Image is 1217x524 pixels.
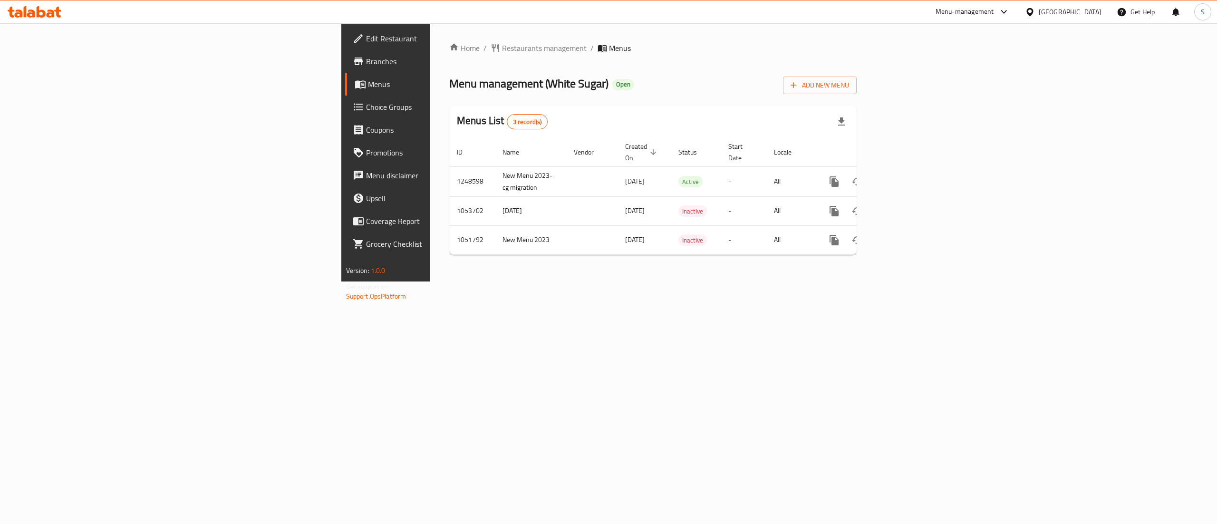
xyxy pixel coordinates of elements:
[766,196,815,225] td: All
[678,234,707,246] div: Inactive
[936,6,994,18] div: Menu-management
[678,176,703,187] span: Active
[766,166,815,196] td: All
[774,146,804,158] span: Locale
[1201,7,1205,17] span: S
[366,124,537,136] span: Coupons
[625,204,645,217] span: [DATE]
[815,138,922,167] th: Actions
[366,33,537,44] span: Edit Restaurant
[728,141,755,164] span: Start Date
[366,238,537,250] span: Grocery Checklist
[625,175,645,187] span: [DATE]
[449,138,922,255] table: enhanced table
[846,229,869,252] button: Change Status
[507,114,548,129] div: Total records count
[368,78,537,90] span: Menus
[345,164,545,187] a: Menu disclaimer
[345,187,545,210] a: Upsell
[502,146,531,158] span: Name
[766,225,815,254] td: All
[612,79,634,90] div: Open
[345,118,545,141] a: Coupons
[346,281,390,293] span: Get support on:
[345,96,545,118] a: Choice Groups
[457,146,475,158] span: ID
[457,114,548,129] h2: Menus List
[507,117,548,126] span: 3 record(s)
[366,101,537,113] span: Choice Groups
[678,235,707,246] span: Inactive
[721,166,766,196] td: -
[846,200,869,223] button: Change Status
[346,264,369,277] span: Version:
[345,27,545,50] a: Edit Restaurant
[366,147,537,158] span: Promotions
[678,206,707,217] span: Inactive
[721,225,766,254] td: -
[449,42,857,54] nav: breadcrumb
[823,170,846,193] button: more
[345,141,545,164] a: Promotions
[783,77,857,94] button: Add New Menu
[625,141,659,164] span: Created On
[612,80,634,88] span: Open
[678,146,709,158] span: Status
[823,200,846,223] button: more
[590,42,594,54] li: /
[345,50,545,73] a: Branches
[345,73,545,96] a: Menus
[625,233,645,246] span: [DATE]
[366,170,537,181] span: Menu disclaimer
[371,264,386,277] span: 1.0.0
[678,205,707,217] div: Inactive
[366,215,537,227] span: Coverage Report
[823,229,846,252] button: more
[830,110,853,133] div: Export file
[574,146,606,158] span: Vendor
[1039,7,1101,17] div: [GEOGRAPHIC_DATA]
[609,42,631,54] span: Menus
[345,233,545,255] a: Grocery Checklist
[345,210,545,233] a: Coverage Report
[366,193,537,204] span: Upsell
[791,79,849,91] span: Add New Menu
[366,56,537,67] span: Branches
[846,170,869,193] button: Change Status
[721,196,766,225] td: -
[346,290,406,302] a: Support.OpsPlatform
